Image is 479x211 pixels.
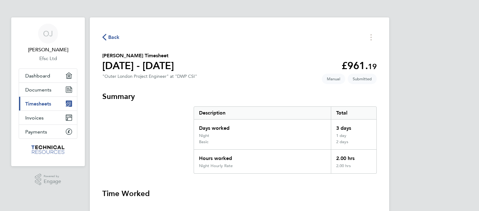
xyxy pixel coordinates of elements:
a: OJ[PERSON_NAME] [19,24,77,54]
app-decimal: £961. [341,60,377,72]
div: "Outer London Project Engineer" at "DWP CSI" [102,74,197,79]
h2: [PERSON_NAME] Timesheet [102,52,174,59]
a: Timesheets [19,97,77,110]
div: Description [194,107,331,119]
div: Hours worked [194,150,331,163]
a: Payments [19,125,77,138]
div: Days worked [194,120,331,133]
h3: Summary [102,91,377,101]
span: Dashboard [25,73,50,79]
span: 19 [368,62,377,71]
div: Night [199,133,209,138]
a: Powered byEngage [35,174,61,185]
span: Back [108,34,120,41]
a: Dashboard [19,69,77,82]
span: Engage [44,179,61,184]
span: Payments [25,129,47,135]
img: technicalresources-logo-retina.png [31,145,66,155]
button: Back [102,33,120,41]
span: Timesheets [25,101,51,107]
nav: Main navigation [11,17,85,166]
span: Powered by [44,174,61,179]
span: OJ [43,30,53,38]
div: Night Hourly Rate [199,163,233,168]
a: Invoices [19,111,77,124]
span: Oliver Jones [19,46,77,54]
h1: [DATE] - [DATE] [102,59,174,72]
button: Timesheets Menu [365,32,377,42]
div: 1 day [331,133,376,139]
span: Invoices [25,115,44,121]
a: Go to home page [19,145,77,155]
div: Summary [194,106,377,174]
a: Documents [19,83,77,96]
div: Total [331,107,376,119]
div: 3 days [331,120,376,133]
div: 2 days [331,139,376,149]
div: Basic [199,139,208,144]
span: This timesheet is Submitted. [348,74,377,84]
h3: Time Worked [102,189,377,199]
span: Documents [25,87,51,93]
a: Efsc Ltd [19,55,77,62]
div: 2.00 hrs [331,150,376,163]
span: This timesheet was manually created. [322,74,345,84]
div: 2.00 hrs [331,163,376,173]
